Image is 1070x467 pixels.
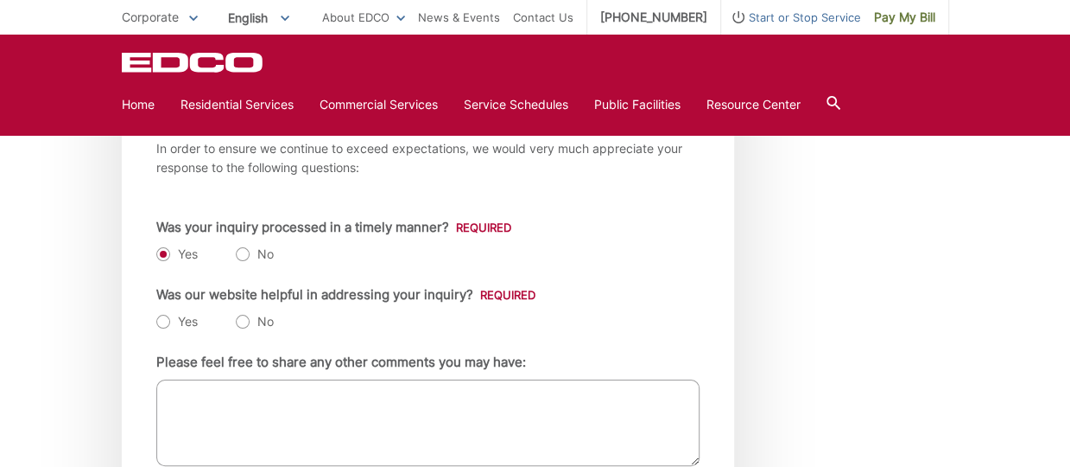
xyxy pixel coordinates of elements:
a: Public Facilities [594,95,681,114]
label: No [236,313,274,330]
label: Was our website helpful in addressing your inquiry? [156,287,535,303]
a: About EDCO [322,8,405,27]
a: EDCD logo. Return to the homepage. [122,52,265,73]
a: Home [122,95,155,114]
label: Please feel free to share any other comments you may have: [156,355,526,370]
a: News & Events [418,8,500,27]
a: Service Schedules [464,95,568,114]
a: Residential Services [180,95,294,114]
label: Yes [156,313,198,330]
span: Corporate [122,10,179,24]
p: In order to ensure we continue to exceed expectations, we would very much appreciate your respons... [156,139,700,177]
label: No [236,246,274,263]
label: Was your inquiry processed in a timely manner? [156,220,511,235]
a: Resource Center [706,95,801,114]
span: English [215,3,302,32]
label: Yes [156,246,198,263]
a: Contact Us [513,8,573,27]
a: Commercial Services [320,95,438,114]
span: Pay My Bill [874,8,935,27]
